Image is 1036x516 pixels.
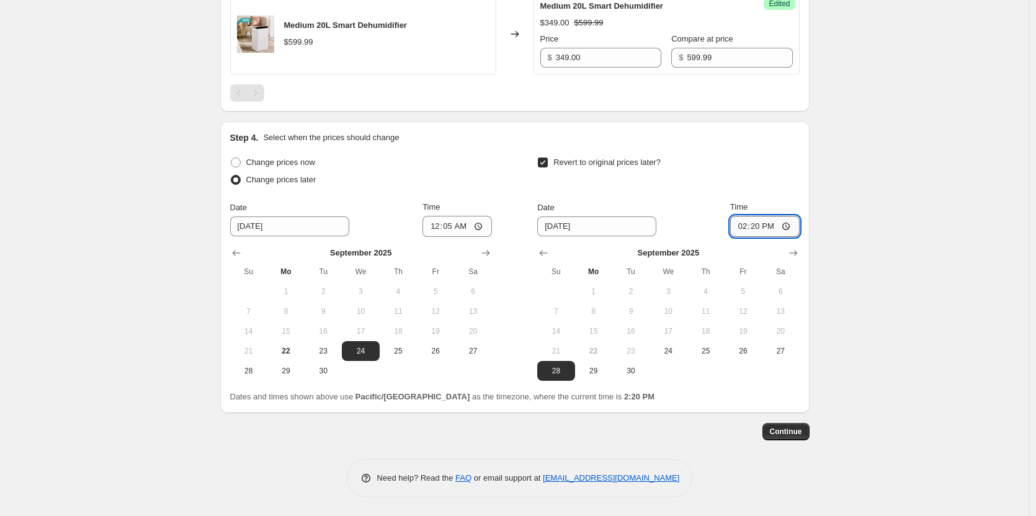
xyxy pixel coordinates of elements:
[767,287,794,296] span: 6
[272,366,300,376] span: 29
[459,346,486,356] span: 27
[347,346,374,356] span: 24
[228,244,245,262] button: Show previous month, August 2025
[454,282,491,301] button: Saturday September 6 2025
[342,301,379,321] button: Wednesday September 10 2025
[580,267,607,277] span: Mo
[422,287,449,296] span: 5
[612,321,650,341] button: Tuesday September 16 2025
[553,158,661,167] span: Revert to original prices later?
[310,267,337,277] span: Tu
[263,131,399,144] p: Select when the prices should change
[574,17,604,29] strike: $599.99
[692,326,719,336] span: 18
[230,321,267,341] button: Sunday September 14 2025
[380,282,417,301] button: Thursday September 4 2025
[612,282,650,301] button: Tuesday September 2 2025
[380,341,417,361] button: Thursday September 25 2025
[230,216,349,236] input: 9/22/2025
[767,267,794,277] span: Sa
[617,366,645,376] span: 30
[654,326,682,336] span: 17
[385,267,412,277] span: Th
[305,282,342,301] button: Tuesday September 2 2025
[377,473,456,483] span: Need help? Read the
[785,244,802,262] button: Show next month, October 2025
[730,287,757,296] span: 5
[762,423,810,440] button: Continue
[617,346,645,356] span: 23
[617,326,645,336] span: 16
[770,427,802,437] span: Continue
[310,346,337,356] span: 23
[455,473,471,483] a: FAQ
[417,282,454,301] button: Friday September 5 2025
[347,326,374,336] span: 17
[575,282,612,301] button: Monday September 1 2025
[612,361,650,381] button: Tuesday September 30 2025
[537,301,574,321] button: Sunday September 7 2025
[612,301,650,321] button: Tuesday September 9 2025
[580,346,607,356] span: 22
[230,301,267,321] button: Sunday September 7 2025
[687,301,724,321] button: Thursday September 11 2025
[422,216,492,237] input: 12:00
[679,53,683,62] span: $
[692,346,719,356] span: 25
[380,301,417,321] button: Thursday September 11 2025
[617,267,645,277] span: Tu
[692,287,719,296] span: 4
[230,131,259,144] h2: Step 4.
[272,346,300,356] span: 22
[654,267,682,277] span: We
[537,203,554,212] span: Date
[235,267,262,277] span: Su
[267,341,305,361] button: Today Monday September 22 2025
[459,267,486,277] span: Sa
[692,267,719,277] span: Th
[730,216,800,237] input: 12:00
[617,287,645,296] span: 2
[612,341,650,361] button: Tuesday September 23 2025
[535,244,552,262] button: Show previous month, August 2025
[380,262,417,282] th: Thursday
[671,34,733,43] span: Compare at price
[762,301,799,321] button: Saturday September 13 2025
[267,321,305,341] button: Monday September 15 2025
[762,341,799,361] button: Saturday September 27 2025
[580,306,607,316] span: 8
[687,282,724,301] button: Thursday September 4 2025
[650,282,687,301] button: Wednesday September 3 2025
[230,361,267,381] button: Sunday September 28 2025
[347,287,374,296] span: 3
[617,306,645,316] span: 9
[692,306,719,316] span: 11
[230,262,267,282] th: Sunday
[235,366,262,376] span: 28
[385,346,412,356] span: 25
[650,321,687,341] button: Wednesday September 17 2025
[730,267,757,277] span: Fr
[459,306,486,316] span: 13
[235,346,262,356] span: 21
[548,53,552,62] span: $
[575,262,612,282] th: Monday
[537,321,574,341] button: Sunday September 14 2025
[347,306,374,316] span: 10
[342,341,379,361] button: Wednesday September 24 2025
[540,17,569,29] div: $349.00
[272,306,300,316] span: 8
[687,341,724,361] button: Thursday September 25 2025
[342,262,379,282] th: Wednesday
[730,202,748,211] span: Time
[767,326,794,336] span: 20
[542,346,569,356] span: 21
[725,301,762,321] button: Friday September 12 2025
[540,1,663,11] span: Medium 20L Smart Dehumidifier
[537,216,656,236] input: 9/22/2025
[422,346,449,356] span: 26
[267,262,305,282] th: Monday
[310,326,337,336] span: 16
[305,361,342,381] button: Tuesday September 30 2025
[305,301,342,321] button: Tuesday September 9 2025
